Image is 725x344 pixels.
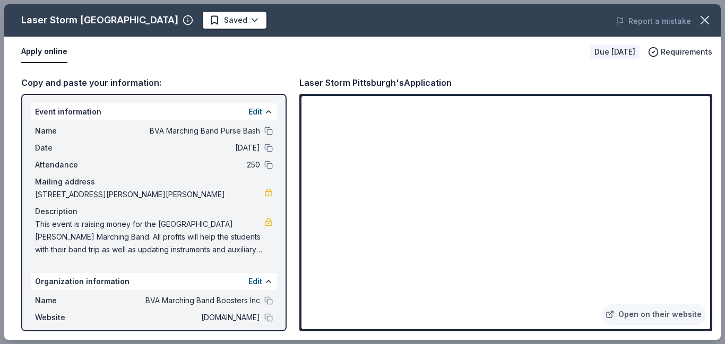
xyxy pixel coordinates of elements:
[590,45,640,59] div: Due [DATE]
[31,273,277,290] div: Organization information
[106,311,260,324] span: [DOMAIN_NAME]
[106,328,260,341] span: [US_EMPLOYER_IDENTIFICATION_NUMBER]
[299,76,452,90] div: Laser Storm Pittsburgh's Application
[35,328,106,341] span: EIN
[224,14,247,27] span: Saved
[35,188,264,201] span: [STREET_ADDRESS][PERSON_NAME][PERSON_NAME]
[106,125,260,137] span: BVA Marching Band Purse Bash
[35,218,264,256] span: This event is raising money for the [GEOGRAPHIC_DATA][PERSON_NAME] Marching Band. All profits wil...
[35,175,273,188] div: Mailing address
[35,205,273,218] div: Description
[661,46,712,58] span: Requirements
[106,142,260,154] span: [DATE]
[35,125,106,137] span: Name
[35,142,106,154] span: Date
[21,12,178,29] div: Laser Storm [GEOGRAPHIC_DATA]
[616,15,691,28] button: Report a mistake
[248,105,262,118] button: Edit
[106,294,260,307] span: BVA Marching Band Boosters Inc
[106,158,260,171] span: 250
[648,46,712,58] button: Requirements
[35,311,106,324] span: Website
[21,41,67,63] button: Apply online
[202,11,267,30] button: Saved
[21,76,287,90] div: Copy and paste your information:
[31,103,277,120] div: Event information
[601,304,706,325] a: Open on their website
[248,275,262,288] button: Edit
[35,158,106,171] span: Attendance
[35,294,106,307] span: Name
